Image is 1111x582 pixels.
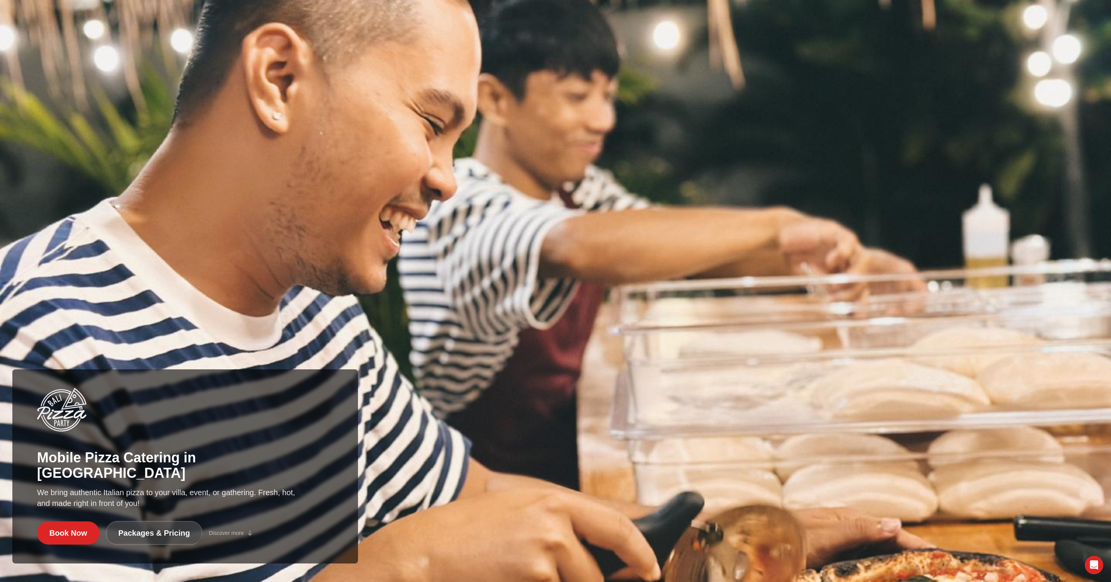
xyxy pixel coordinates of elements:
[37,521,100,545] a: Book Now
[106,521,203,545] a: Packages & Pricing
[1085,556,1103,574] div: Open Intercom Messenger
[37,487,296,509] p: We bring authentic Italian pizza to your villa, event, or gathering. Fresh, hot, and made right i...
[37,450,333,481] h1: Mobile Pizza Catering in [GEOGRAPHIC_DATA]
[209,529,243,537] span: Discover more
[37,388,86,431] img: Bali Pizza Party Logo - Mobile Pizza Catering in Bali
